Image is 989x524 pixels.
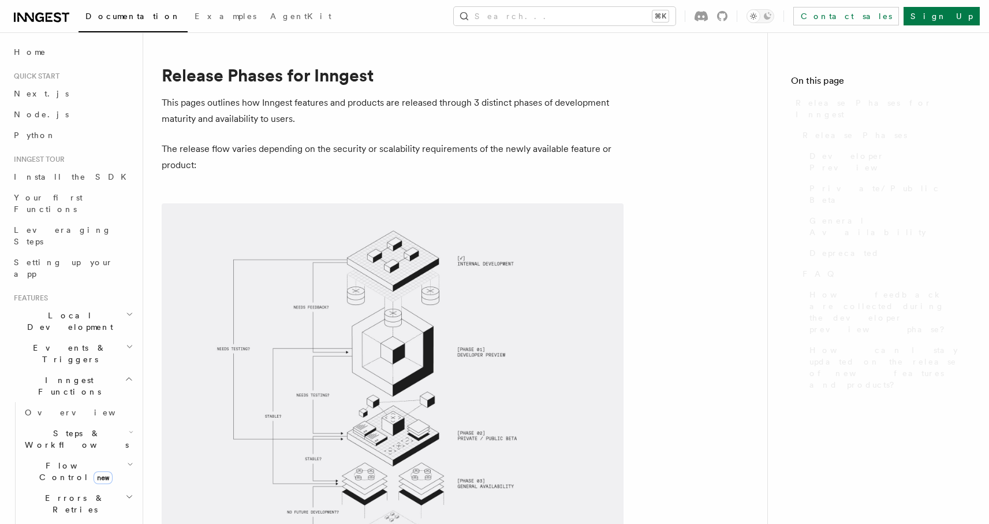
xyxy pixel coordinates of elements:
p: The release flow varies depending on the security or scalability requirements of the newly availa... [162,141,624,173]
span: Private/Public Beta [809,183,966,206]
a: Setting up your app [9,252,136,284]
a: Next.js [9,83,136,104]
span: Deprecated [809,247,879,259]
a: Your first Functions [9,187,136,220]
a: Leveraging Steps [9,220,136,252]
a: How feedback are collected during the developer preview phase? [805,284,966,340]
span: Flow Control [20,460,127,483]
span: new [94,471,113,484]
span: FAQ [803,268,840,280]
button: Local Development [9,305,136,337]
a: Python [9,125,136,146]
span: Events & Triggers [9,342,126,365]
span: Your first Functions [14,193,83,214]
a: General Availability [805,210,966,243]
span: AgentKit [270,12,331,21]
a: Overview [20,402,136,423]
h4: On this page [791,74,966,92]
a: Node.js [9,104,136,125]
span: Release Phases [803,129,907,141]
span: Local Development [9,310,126,333]
a: Release Phases [798,125,966,146]
span: Python [14,131,56,140]
a: Home [9,42,136,62]
span: Inngest Functions [9,374,125,397]
span: Examples [195,12,256,21]
span: Overview [25,408,144,417]
span: Release Phases for Inngest [796,97,966,120]
span: Documentation [85,12,181,21]
button: Toggle dark mode [747,9,774,23]
span: Leveraging Steps [14,225,111,246]
button: Search...⌘K [454,7,675,25]
a: Documentation [79,3,188,32]
span: Errors & Retries [20,492,125,515]
p: This pages outlines how Inngest features and products are released through 3 distinct phases of d... [162,95,624,127]
a: Contact sales [793,7,899,25]
span: General Availability [809,215,966,238]
a: AgentKit [263,3,338,31]
span: Next.js [14,89,69,98]
kbd: ⌘K [652,10,669,22]
button: Steps & Workflows [20,423,136,455]
a: FAQ [798,263,966,284]
a: Deprecated [805,243,966,263]
span: Developer Preview [809,150,966,173]
span: How feedback are collected during the developer preview phase? [809,289,966,335]
span: Setting up your app [14,258,113,278]
a: Developer Preview [805,146,966,178]
a: Release Phases for Inngest [791,92,966,125]
span: Steps & Workflows [20,428,129,451]
a: Private/Public Beta [805,178,966,210]
a: Examples [188,3,263,31]
a: Install the SDK [9,166,136,187]
button: Flow Controlnew [20,455,136,488]
a: Sign Up [904,7,980,25]
h1: Release Phases for Inngest [162,65,624,86]
button: Events & Triggers [9,337,136,370]
span: Install the SDK [14,172,133,181]
button: Errors & Retries [20,488,136,520]
span: Inngest tour [9,155,65,164]
button: Inngest Functions [9,370,136,402]
a: How can I stay updated on the release of new features and products? [805,340,966,395]
span: Quick start [9,72,59,81]
span: How can I stay updated on the release of new features and products? [809,344,966,391]
span: Features [9,293,48,303]
span: Home [14,46,46,58]
span: Node.js [14,110,69,119]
